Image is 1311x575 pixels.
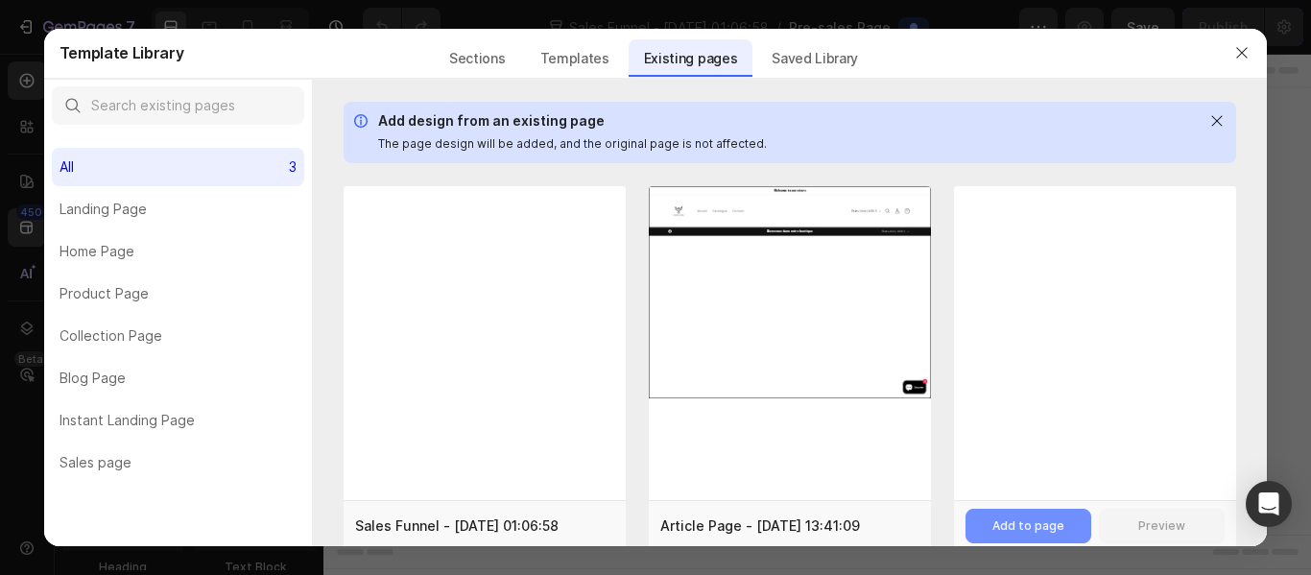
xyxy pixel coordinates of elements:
div: Saved Library [756,39,873,78]
div: All [60,156,74,179]
button: Use existing page designs [374,347,598,386]
div: Add design from an existing page [378,109,1199,132]
div: Templates [525,39,625,78]
div: Start building with Sections/Elements or [427,309,725,332]
div: Add to page [992,517,1064,535]
div: Preview [1138,517,1185,535]
div: Sales Funnel - [DATE] 01:06:58 [355,515,559,538]
button: Add to page [965,509,1091,543]
div: Collection Page [60,324,162,347]
h2: Template Library [60,28,184,78]
div: Home Page [60,240,134,263]
div: Article Page - [DATE] 13:41:09 [660,515,860,538]
div: Open Intercom Messenger [1246,481,1292,527]
div: The page design will be added, and the original page is not affected. [378,132,1199,156]
input: Search existing pages [52,86,304,125]
button: Explore templates [609,347,778,386]
div: Start with Generating from URL or image [441,455,711,470]
div: Existing pages [629,39,753,78]
div: Blog Page [60,367,126,390]
button: Preview [1099,509,1225,543]
div: Landing Page [60,198,147,221]
div: Sales page [60,451,131,474]
img: -blogs-infos-article-page-aug-26-13-41-09_portrait.jpg [649,186,931,398]
div: Instant Landing Page [60,409,195,432]
div: 3 [289,156,297,179]
div: Product Page [60,282,149,305]
div: Sections [434,39,520,78]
